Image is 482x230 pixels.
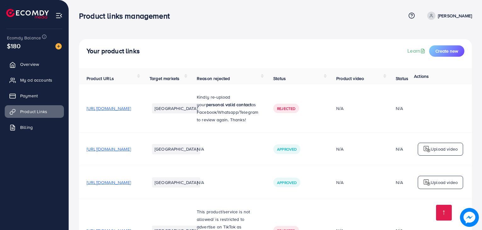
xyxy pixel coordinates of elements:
a: Learn [407,47,427,55]
span: Status video [396,75,421,82]
li: [GEOGRAPHIC_DATA] [152,144,200,154]
span: Target markets [150,75,179,82]
span: Rejected [277,106,295,111]
a: My ad accounts [5,74,64,86]
p: Upload video [431,145,458,153]
span: [URL][DOMAIN_NAME] [87,179,131,186]
img: menu [55,12,63,19]
a: [PERSON_NAME] [425,12,472,20]
img: image [462,210,477,225]
span: [URL][DOMAIN_NAME] [87,105,131,112]
span: $180 [7,41,21,50]
p: Upload video [431,179,458,186]
strong: personal valid contact [206,101,252,108]
button: Create new [429,45,464,57]
img: logo [6,9,49,19]
li: [GEOGRAPHIC_DATA] [152,177,200,187]
li: [GEOGRAPHIC_DATA] [152,103,200,113]
img: logo [423,179,431,186]
span: Approved [277,147,297,152]
div: N/A [336,146,381,152]
span: Payment [20,93,38,99]
span: as Facebook/Whatsapp/Telegram to review again. Thanks! [197,101,258,123]
span: Kindly re-upload your [197,94,230,108]
div: N/A [336,179,381,186]
img: image [55,43,62,49]
h4: Your product links [87,47,140,55]
img: logo [423,145,431,153]
div: N/A [396,179,403,186]
span: Status [273,75,286,82]
span: Product video [336,75,364,82]
a: Overview [5,58,64,71]
div: N/A [396,146,403,152]
span: N/A [197,179,204,186]
span: Billing [20,124,33,130]
span: Reason rejected [197,75,230,82]
span: Create new [435,48,458,54]
a: Payment [5,89,64,102]
span: Approved [277,180,297,185]
a: Billing [5,121,64,134]
p: [PERSON_NAME] [438,12,472,20]
h3: Product links management [79,11,175,20]
span: Ecomdy Balance [7,35,41,41]
span: N/A [197,146,204,152]
span: Product Links [20,108,47,115]
a: Product Links [5,105,64,118]
span: [URL][DOMAIN_NAME] [87,146,131,152]
div: N/A [396,105,403,112]
span: Product URLs [87,75,114,82]
span: My ad accounts [20,77,52,83]
span: Overview [20,61,39,67]
div: N/A [336,105,381,112]
span: Actions [414,73,429,79]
